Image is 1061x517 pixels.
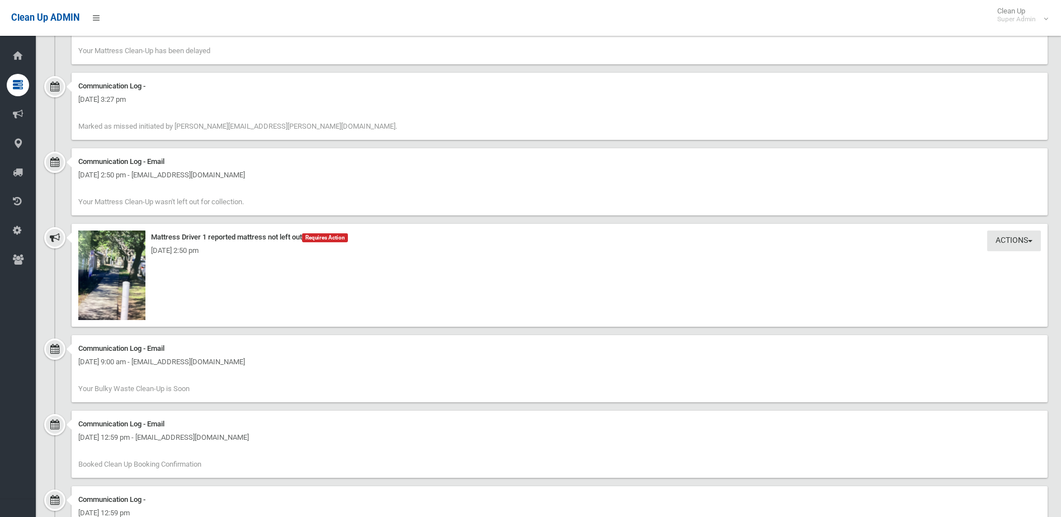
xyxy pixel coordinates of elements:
div: Communication Log - [78,79,1041,93]
div: Communication Log - Email [78,155,1041,168]
div: [DATE] 2:50 pm - [EMAIL_ADDRESS][DOMAIN_NAME] [78,168,1041,182]
div: [DATE] 9:00 am - [EMAIL_ADDRESS][DOMAIN_NAME] [78,355,1041,369]
div: Communication Log - [78,493,1041,506]
span: Clean Up [992,7,1047,23]
button: Actions [987,231,1041,251]
div: [DATE] 3:27 pm [78,93,1041,106]
span: Your Mattress Clean-Up wasn't left out for collection. [78,198,244,206]
span: Your Bulky Waste Clean-Up is Soon [78,384,190,393]
span: Your Mattress Clean-Up has been delayed [78,46,210,55]
div: [DATE] 2:50 pm [78,244,1041,257]
span: Requires Action [302,233,348,242]
span: Booked Clean Up Booking Confirmation [78,460,201,468]
div: Communication Log - Email [78,342,1041,355]
small: Super Admin [997,15,1036,23]
span: Marked as missed initiated by [PERSON_NAME][EMAIL_ADDRESS][PERSON_NAME][DOMAIN_NAME]. [78,122,397,130]
span: Clean Up ADMIN [11,12,79,23]
div: [DATE] 12:59 pm - [EMAIL_ADDRESS][DOMAIN_NAME] [78,431,1041,444]
div: Communication Log - Email [78,417,1041,431]
img: image.jpg [78,231,145,320]
div: Mattress Driver 1 reported mattress not left out [78,231,1041,244]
